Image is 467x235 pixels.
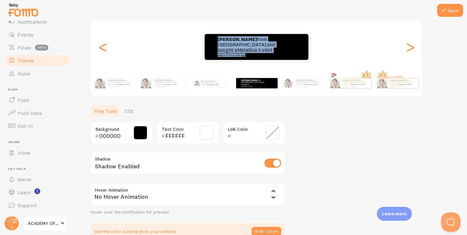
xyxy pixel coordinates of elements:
span: Events [18,31,33,38]
p: from [GEOGRAPHIC_DATA] just bought a [296,79,322,87]
small: about 4 minutes ago [296,86,321,87]
a: Metallica t-shirt [163,83,177,86]
img: Fomo [141,78,151,88]
svg: <p>Watch New Feature Tutorials!</p> [34,188,40,194]
a: Metallica t-shirt [116,83,130,86]
a: Metallica t-shirt [207,84,218,86]
div: Next slide [406,24,414,70]
span: Inline [18,150,30,156]
strong: [PERSON_NAME] [218,36,257,42]
span: Get Help [8,167,71,171]
a: Metallica t-shirt [237,47,272,53]
a: ACADEMY OF SIGMA [23,216,67,231]
span: Push Data [18,110,42,116]
strong: [PERSON_NAME] [155,79,171,82]
span: beta [35,45,48,50]
p: Use the color scheme from your website [94,228,176,235]
p: from [GEOGRAPHIC_DATA] just bought a [343,79,369,87]
strong: [PERSON_NAME] [241,79,257,82]
strong: [PERSON_NAME] [343,79,358,82]
p: from [GEOGRAPHIC_DATA] just bought a [155,79,182,87]
div: Learn more [377,207,412,221]
a: Fine Tune [90,105,121,117]
span: Rules [18,70,30,77]
small: about 4 minutes ago [241,86,267,87]
a: Metallica t-shirt [304,83,318,86]
a: Metallica t-shirt [351,83,365,86]
a: Rules [4,67,71,80]
a: Learn [4,186,71,199]
p: from [GEOGRAPHIC_DATA] just bought a [201,80,222,87]
img: Fomo [95,78,105,88]
span: Alerts [18,176,31,183]
p: from [GEOGRAPHIC_DATA] just bought a [218,37,282,57]
span: Push [18,97,29,103]
div: Previous slide [99,24,107,70]
span: Push [8,88,71,92]
p: from [GEOGRAPHIC_DATA] just bought a [390,79,416,87]
a: Notifications [4,15,71,28]
strong: [PERSON_NAME] [108,79,124,82]
a: CSS [121,105,138,117]
span: Theme [18,57,34,64]
span: ACADEMY OF SIGMA [28,219,59,227]
a: Events [4,28,71,41]
img: Fomo [194,81,199,86]
a: Metallica t-shirt [398,83,412,86]
span: Notifications [18,18,47,25]
iframe: Help Scout Beacon - Open [441,212,461,232]
a: Support [4,199,71,212]
strong: [PERSON_NAME] [390,79,405,82]
small: about 4 minutes ago [218,54,281,57]
div: Shadow Enabled [90,152,285,175]
span: Opt-In [18,123,33,129]
div: Hover over the notification for preview [90,209,285,215]
a: Push Data [4,106,71,119]
span: Flows [18,44,31,51]
div: No Hover Animation [90,183,285,206]
small: about 4 minutes ago [108,86,133,87]
span: Support [18,202,37,208]
strong: [PERSON_NAME] [296,79,312,82]
a: Inline [4,146,71,159]
a: Opt-In [4,119,71,132]
small: about 4 minutes ago [390,86,415,87]
a: Alerts [4,173,71,186]
img: Fomo [377,78,387,88]
img: Fomo [330,78,340,88]
small: about 4 minutes ago [155,86,182,87]
p: from [GEOGRAPHIC_DATA] just bought a [241,79,267,87]
a: Push [4,94,71,106]
p: from [GEOGRAPHIC_DATA] just bought a [108,79,134,87]
img: Fomo [283,78,293,88]
span: Inline [8,140,71,144]
small: about 4 minutes ago [343,86,368,87]
a: Flows beta [4,41,71,54]
a: Metallica t-shirt [249,83,263,86]
strong: [PERSON_NAME] [201,80,214,82]
span: Learn [18,189,31,196]
a: Theme [4,54,71,67]
img: fomo-relay-logo-orange.svg [7,2,39,18]
p: Learn more [382,211,407,217]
